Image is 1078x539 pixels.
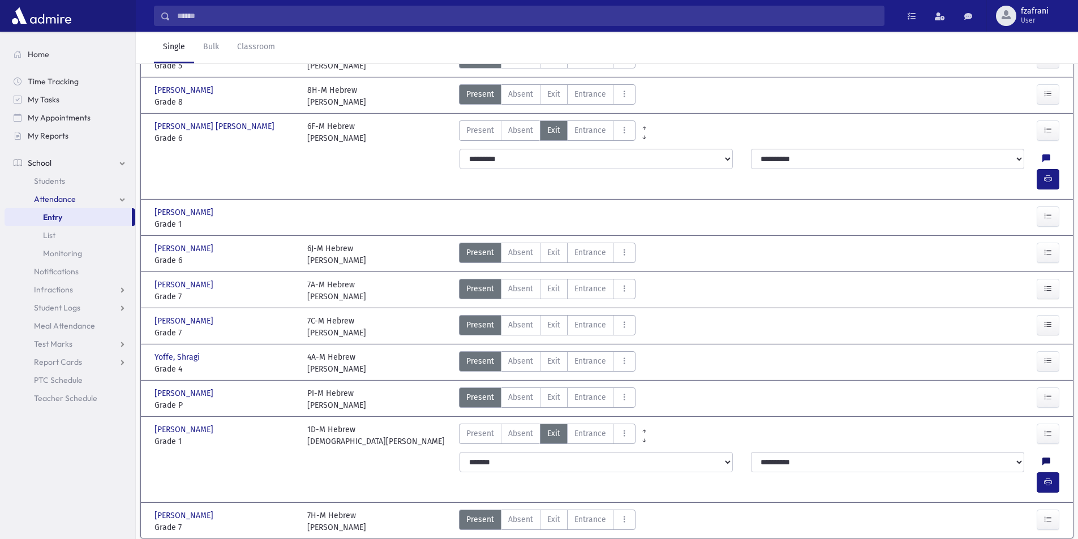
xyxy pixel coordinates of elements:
[466,88,494,100] span: Present
[28,113,91,123] span: My Appointments
[5,281,135,299] a: Infractions
[28,94,59,105] span: My Tasks
[547,428,560,439] span: Exit
[466,124,494,136] span: Present
[5,389,135,407] a: Teacher Schedule
[194,32,228,63] a: Bulk
[307,424,445,447] div: 1D-M Hebrew [DEMOGRAPHIC_DATA][PERSON_NAME]
[154,206,216,218] span: [PERSON_NAME]
[154,424,216,435] span: [PERSON_NAME]
[5,299,135,317] a: Student Logs
[508,514,533,525] span: Absent
[1021,7,1049,16] span: fzafrani
[5,90,135,109] a: My Tasks
[28,49,49,59] span: Home
[5,72,135,90] a: Time Tracking
[459,84,635,108] div: AttTypes
[307,351,366,375] div: 4A-M Hebrew [PERSON_NAME]
[34,393,97,403] span: Teacher Schedule
[459,424,635,447] div: AttTypes
[459,243,635,266] div: AttTypes
[574,428,606,439] span: Entrance
[170,6,884,26] input: Search
[307,315,366,339] div: 7C-M Hebrew [PERSON_NAME]
[5,109,135,127] a: My Appointments
[154,399,296,411] span: Grade P
[28,76,79,87] span: Time Tracking
[1021,16,1049,25] span: User
[574,124,606,136] span: Entrance
[547,319,560,331] span: Exit
[466,283,494,295] span: Present
[28,158,51,168] span: School
[154,510,216,521] span: [PERSON_NAME]
[547,124,560,136] span: Exit
[574,319,606,331] span: Entrance
[5,208,132,226] a: Entry
[34,194,76,204] span: Attendance
[508,391,533,403] span: Absent
[154,60,296,72] span: Grade 5
[5,244,135,262] a: Monitoring
[154,363,296,375] span: Grade 4
[508,283,533,295] span: Absent
[547,355,560,367] span: Exit
[154,387,216,399] span: [PERSON_NAME]
[34,375,83,385] span: PTC Schedule
[508,124,533,136] span: Absent
[466,514,494,525] span: Present
[547,247,560,258] span: Exit
[466,247,494,258] span: Present
[28,131,68,141] span: My Reports
[34,284,73,295] span: Infractions
[34,339,72,349] span: Test Marks
[5,317,135,335] a: Meal Attendance
[547,391,560,403] span: Exit
[154,255,296,266] span: Grade 6
[574,247,606,258] span: Entrance
[574,355,606,367] span: Entrance
[508,88,533,100] span: Absent
[154,351,202,363] span: Yoffe, Shragi
[5,353,135,371] a: Report Cards
[459,120,635,144] div: AttTypes
[307,120,366,144] div: 6F-M Hebrew [PERSON_NAME]
[154,120,277,132] span: [PERSON_NAME] [PERSON_NAME]
[34,266,79,277] span: Notifications
[508,319,533,331] span: Absent
[154,32,194,63] a: Single
[9,5,74,27] img: AdmirePro
[459,315,635,339] div: AttTypes
[307,243,366,266] div: 6J-M Hebrew [PERSON_NAME]
[154,315,216,327] span: [PERSON_NAME]
[459,510,635,533] div: AttTypes
[154,327,296,339] span: Grade 7
[154,243,216,255] span: [PERSON_NAME]
[508,428,533,439] span: Absent
[43,212,62,222] span: Entry
[307,84,366,108] div: 8H-M Hebrew [PERSON_NAME]
[466,428,494,439] span: Present
[34,357,82,367] span: Report Cards
[466,355,494,367] span: Present
[459,387,635,411] div: AttTypes
[34,176,65,186] span: Students
[5,172,135,190] a: Students
[5,226,135,244] a: List
[154,84,216,96] span: [PERSON_NAME]
[154,132,296,144] span: Grade 6
[508,355,533,367] span: Absent
[574,283,606,295] span: Entrance
[547,88,560,100] span: Exit
[459,279,635,303] div: AttTypes
[574,391,606,403] span: Entrance
[5,190,135,208] a: Attendance
[307,387,366,411] div: PI-M Hebrew [PERSON_NAME]
[547,514,560,525] span: Exit
[154,291,296,303] span: Grade 7
[154,435,296,447] span: Grade 1
[574,88,606,100] span: Entrance
[508,247,533,258] span: Absent
[307,510,366,533] div: 7H-M Hebrew [PERSON_NAME]
[154,521,296,533] span: Grade 7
